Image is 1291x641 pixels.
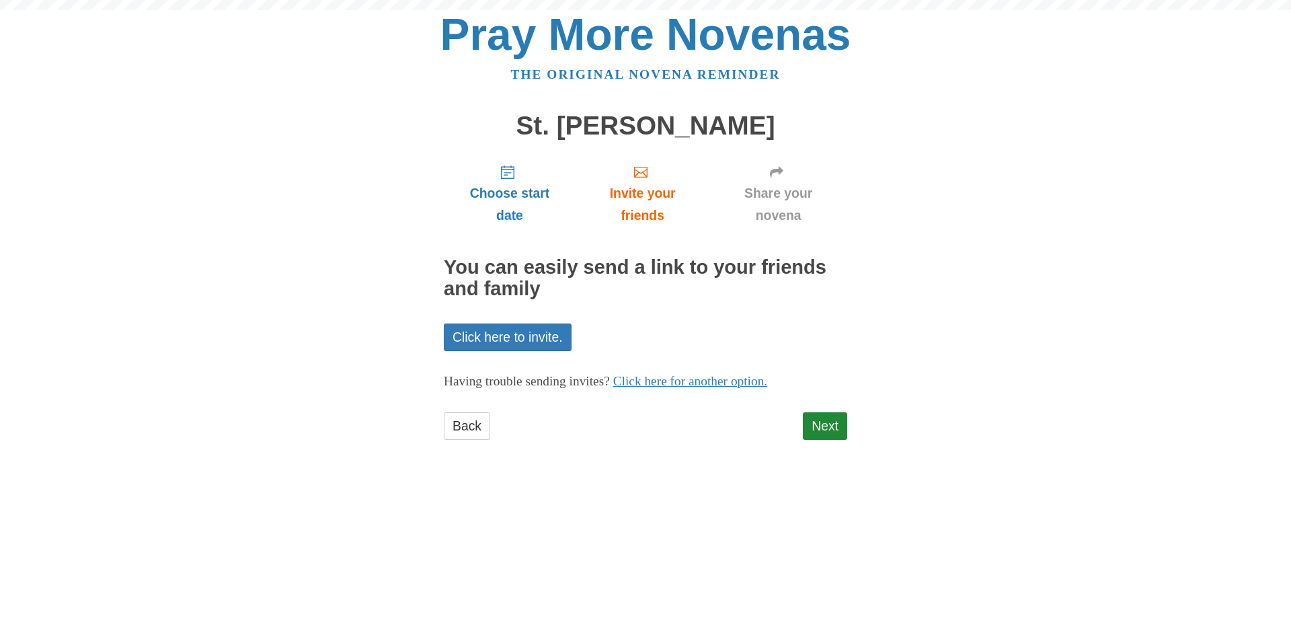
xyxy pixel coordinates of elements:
a: Click here for another option. [613,374,768,388]
a: Click here to invite. [444,324,572,351]
span: Invite your friends [589,182,696,227]
a: Share your novena [709,153,847,233]
a: Choose start date [444,153,576,233]
a: Pray More Novenas [440,9,851,59]
a: Back [444,412,490,440]
span: Choose start date [457,182,562,227]
a: Invite your friends [576,153,709,233]
a: Next [803,412,847,440]
h2: You can easily send a link to your friends and family [444,257,847,300]
span: Share your novena [723,182,834,227]
span: Having trouble sending invites? [444,374,610,388]
h1: St. [PERSON_NAME] [444,112,847,141]
a: The original novena reminder [511,67,781,81]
